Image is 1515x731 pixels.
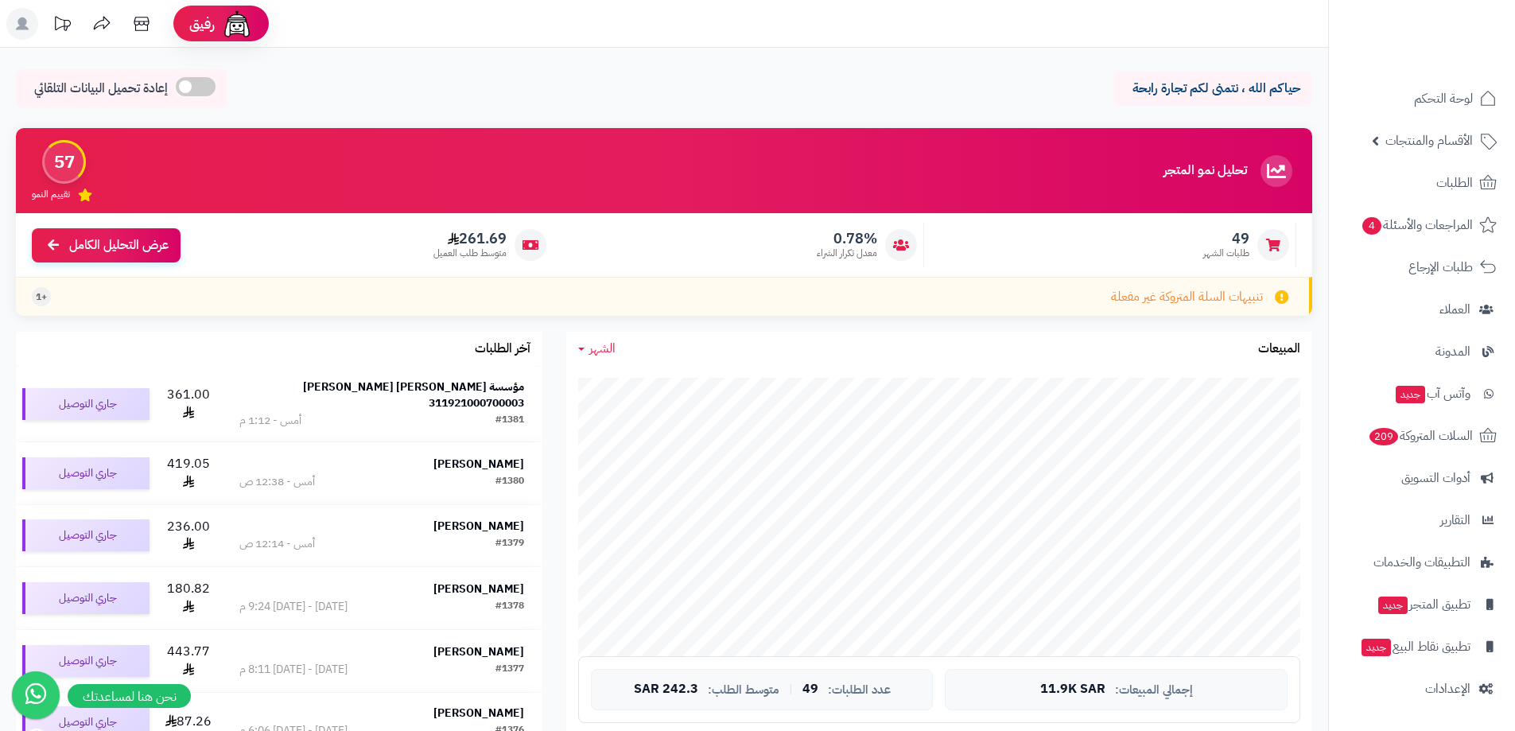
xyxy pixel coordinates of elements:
[42,8,82,44] a: تحديثات المنصة
[433,581,524,597] strong: [PERSON_NAME]
[1338,164,1505,202] a: الطلبات
[1163,164,1247,178] h3: تحليل نمو المتجر
[1360,636,1470,658] span: تطبيق نقاط البيع
[433,705,524,721] strong: [PERSON_NAME]
[475,342,530,356] h3: آخر الطلبات
[189,14,215,33] span: رفيق
[589,339,616,358] span: الشهر
[1338,585,1505,624] a: تطبيق المتجرجديد
[495,662,524,678] div: #1377
[1425,678,1470,700] span: الإعدادات
[1385,130,1473,152] span: الأقسام والمنتجات
[1440,509,1470,531] span: التقارير
[1338,417,1505,455] a: السلات المتروكة209
[578,340,616,358] a: الشهر
[802,682,818,697] span: 49
[239,413,301,429] div: أمس - 1:12 م
[156,505,221,567] td: 236.00
[1338,80,1505,118] a: لوحة التحكم
[495,474,524,490] div: #1380
[433,456,524,472] strong: [PERSON_NAME]
[495,413,524,429] div: #1381
[1373,551,1470,574] span: التطبيقات والخدمات
[433,518,524,535] strong: [PERSON_NAME]
[221,8,253,40] img: ai-face.png
[1338,543,1505,581] a: التطبيقات والخدمات
[1436,172,1473,194] span: الطلبات
[1338,459,1505,497] a: أدوات التسويق
[239,536,315,552] div: أمس - 12:14 ص
[708,683,779,697] span: متوسط الطلب:
[1401,467,1470,489] span: أدوات التسويق
[1203,230,1249,247] span: 49
[1338,628,1505,666] a: تطبيق نقاط البيعجديد
[1338,248,1505,286] a: طلبات الإرجاع
[239,474,315,490] div: أمس - 12:38 ص
[433,230,507,247] span: 261.69
[817,230,877,247] span: 0.78%
[1125,80,1300,98] p: حياكم الله ، نتمنى لكم تجارة رابحة
[239,662,348,678] div: [DATE] - [DATE] 8:11 م
[1396,386,1425,403] span: جديد
[433,247,507,260] span: متوسط طلب العميل
[1362,217,1381,235] span: 4
[1439,298,1470,321] span: العملاء
[1361,214,1473,236] span: المراجعات والأسئلة
[156,630,221,692] td: 443.77
[22,388,150,420] div: جاري التوصيل
[1362,639,1391,656] span: جديد
[1377,593,1470,616] span: تطبيق المتجر
[1338,375,1505,413] a: وآتس آبجديد
[634,682,698,697] span: 242.3 SAR
[1338,206,1505,244] a: المراجعات والأسئلة4
[34,80,168,98] span: إعادة تحميل البيانات التلقائي
[433,644,524,660] strong: [PERSON_NAME]
[1369,428,1398,445] span: 209
[1408,256,1473,278] span: طلبات الإرجاع
[789,683,793,695] span: |
[156,367,221,441] td: 361.00
[1368,425,1473,447] span: السلات المتروكة
[22,457,150,489] div: جاري التوصيل
[22,645,150,677] div: جاري التوصيل
[22,519,150,551] div: جاري التوصيل
[32,228,181,262] a: عرض التحليل الكامل
[1111,288,1263,306] span: تنبيهات السلة المتروكة غير مفعلة
[828,683,891,697] span: عدد الطلبات:
[1378,597,1408,614] span: جديد
[817,247,877,260] span: معدل تكرار الشراء
[1338,501,1505,539] a: التقارير
[303,379,524,411] strong: مؤسسة [PERSON_NAME] [PERSON_NAME] 311921000700003
[1338,332,1505,371] a: المدونة
[1203,247,1249,260] span: طلبات الشهر
[1040,682,1105,697] span: 11.9K SAR
[1258,342,1300,356] h3: المبيعات
[1338,290,1505,329] a: العملاء
[1338,670,1505,708] a: الإعدادات
[1435,340,1470,363] span: المدونة
[32,188,70,201] span: تقييم النمو
[495,536,524,552] div: #1379
[36,290,47,304] span: +1
[22,582,150,614] div: جاري التوصيل
[1414,87,1473,110] span: لوحة التحكم
[1394,383,1470,405] span: وآتس آب
[1115,683,1193,697] span: إجمالي المبيعات:
[156,442,221,504] td: 419.05
[239,599,348,615] div: [DATE] - [DATE] 9:24 م
[69,236,169,255] span: عرض التحليل الكامل
[156,567,221,629] td: 180.82
[495,599,524,615] div: #1378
